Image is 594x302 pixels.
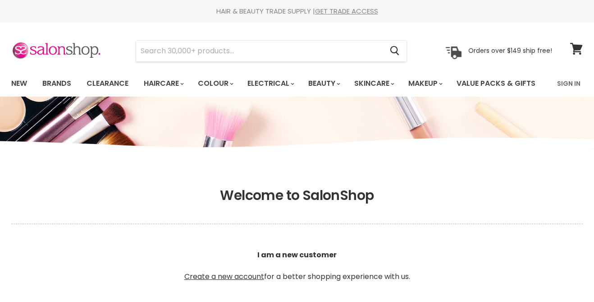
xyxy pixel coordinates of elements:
b: I am a new customer [257,250,337,260]
form: Product [136,40,407,62]
a: Haircare [137,74,189,93]
a: Sign In [552,74,586,93]
a: Clearance [80,74,135,93]
a: Electrical [241,74,300,93]
a: Beauty [302,74,346,93]
a: Colour [191,74,239,93]
ul: Main menu [5,70,547,97]
a: GET TRADE ACCESS [315,6,378,16]
h1: Welcome to SalonShop [11,187,583,204]
a: Value Packs & Gifts [450,74,542,93]
a: Makeup [402,74,448,93]
a: Create a new account [184,271,264,282]
a: Skincare [347,74,400,93]
button: Search [383,41,407,61]
a: New [5,74,34,93]
a: Brands [36,74,78,93]
p: Orders over $149 ship free! [468,46,552,55]
input: Search [136,41,383,61]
